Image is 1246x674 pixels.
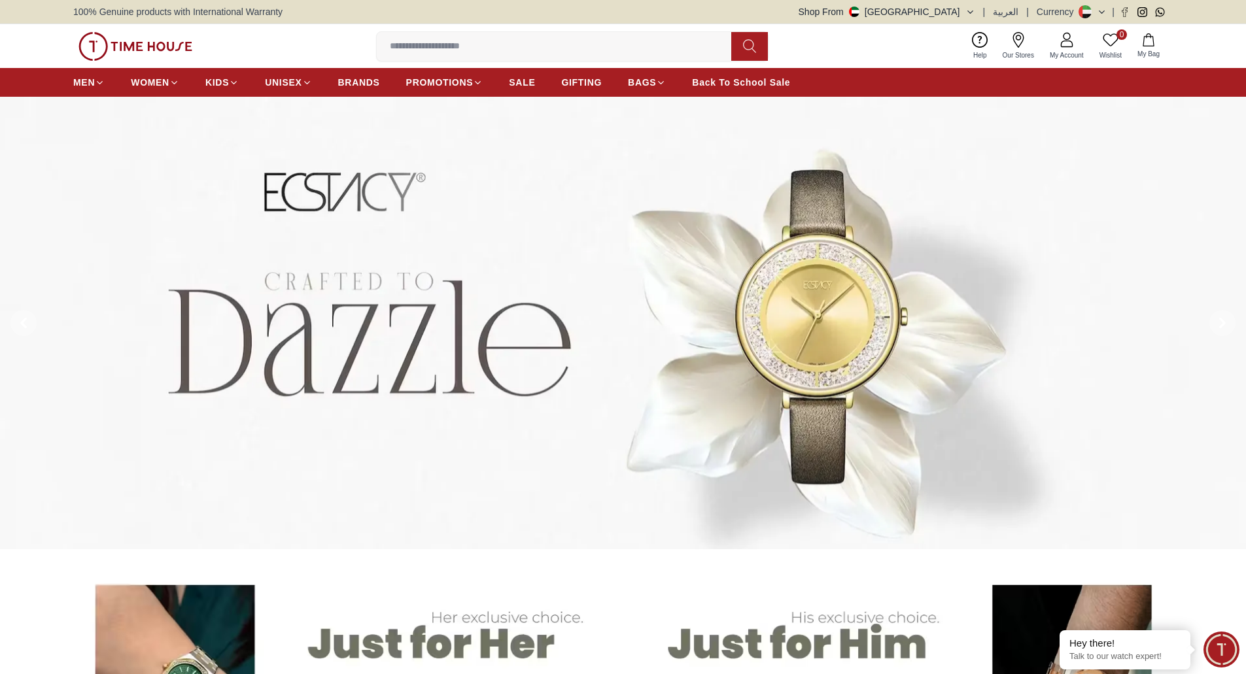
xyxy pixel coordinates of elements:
div: Hey there! [1069,637,1181,650]
span: Help [968,50,992,60]
span: SALE [509,76,535,89]
span: Our Stores [997,50,1039,60]
button: My Bag [1130,31,1168,61]
img: United Arab Emirates [849,7,859,17]
a: MEN [73,71,105,94]
a: UNISEX [265,71,311,94]
a: KIDS [205,71,239,94]
a: 0Wishlist [1092,29,1130,63]
span: | [983,5,986,18]
span: BRANDS [338,76,380,89]
span: Wishlist [1094,50,1127,60]
span: MEN [73,76,95,89]
div: Chat Widget [1203,632,1239,667]
a: WOMEN [131,71,179,94]
a: Our Stores [995,29,1042,63]
span: | [1112,5,1115,18]
span: UNISEX [265,76,302,89]
button: العربية [993,5,1018,18]
a: GIFTING [561,71,602,94]
a: Whatsapp [1155,7,1165,17]
span: | [1026,5,1029,18]
span: My Bag [1132,49,1165,59]
p: Talk to our watch expert! [1069,651,1181,662]
a: Back To School Sale [692,71,790,94]
span: 0 [1116,29,1127,40]
img: ... [78,32,192,61]
span: WOMEN [131,76,169,89]
span: KIDS [205,76,229,89]
button: Shop From[GEOGRAPHIC_DATA] [799,5,975,18]
a: Facebook [1120,7,1130,17]
span: GIFTING [561,76,602,89]
a: BRANDS [338,71,380,94]
span: PROMOTIONS [406,76,474,89]
span: Back To School Sale [692,76,790,89]
a: PROMOTIONS [406,71,483,94]
span: 100% Genuine products with International Warranty [73,5,283,18]
a: SALE [509,71,535,94]
span: BAGS [628,76,656,89]
div: Currency [1037,5,1079,18]
span: My Account [1045,50,1089,60]
a: BAGS [628,71,666,94]
a: Help [965,29,995,63]
a: Instagram [1137,7,1147,17]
